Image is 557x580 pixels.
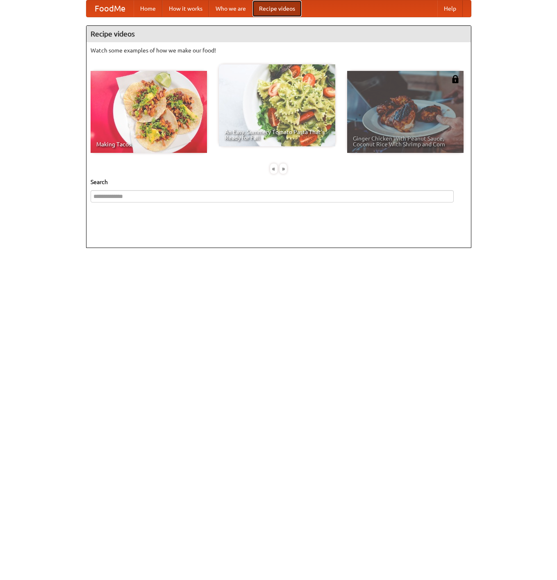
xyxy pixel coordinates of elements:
a: Who we are [209,0,252,17]
h5: Search [91,178,467,186]
span: Making Tacos [96,141,201,147]
span: An Easy, Summery Tomato Pasta That's Ready for Fall [225,129,330,141]
a: FoodMe [86,0,134,17]
div: » [280,164,287,174]
a: How it works [162,0,209,17]
img: 483408.png [451,75,459,83]
a: Recipe videos [252,0,302,17]
a: Help [437,0,463,17]
a: Making Tacos [91,71,207,153]
div: « [270,164,277,174]
h4: Recipe videos [86,26,471,42]
p: Watch some examples of how we make our food! [91,46,467,55]
a: An Easy, Summery Tomato Pasta That's Ready for Fall [219,64,335,146]
a: Home [134,0,162,17]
